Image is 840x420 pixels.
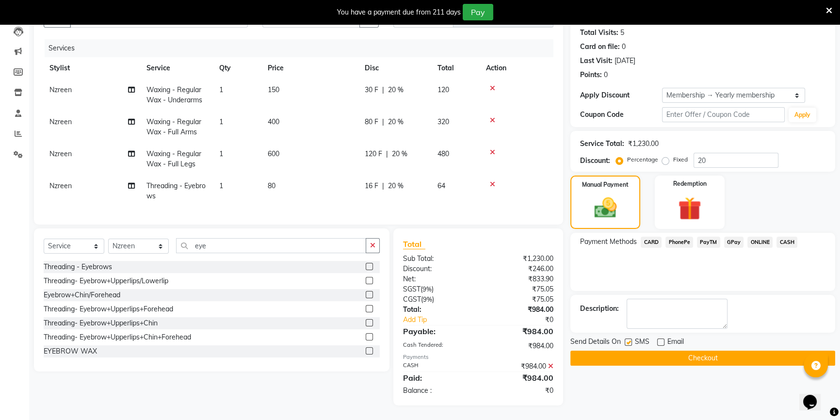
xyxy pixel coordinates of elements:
span: Waxing - Regular Wax - Full Arms [146,117,201,136]
div: 5 [620,28,624,38]
div: Discount: [396,264,478,274]
span: 20 % [392,149,407,159]
div: Coupon Code [580,110,662,120]
iframe: chat widget [799,381,830,410]
th: Disc [359,57,432,79]
span: Nzreen [49,117,72,126]
span: Total [403,239,425,249]
span: 30 F [365,85,378,95]
span: 80 [268,181,275,190]
span: 1 [219,149,223,158]
button: Checkout [570,351,835,366]
div: Threading- Eyebrow+Upperlips+Forehead [44,304,173,314]
div: ₹75.05 [478,284,561,294]
span: PayTM [697,237,720,248]
div: ₹0 [492,315,561,325]
div: Apply Discount [580,90,662,100]
img: _cash.svg [587,195,624,221]
th: Service [141,57,213,79]
span: 1 [219,85,223,94]
div: Points: [580,70,602,80]
span: CGST [403,295,421,304]
div: Services [45,39,561,57]
label: Manual Payment [582,180,629,189]
div: Card on file: [580,42,620,52]
span: 80 F [365,117,378,127]
div: ₹833.90 [478,274,561,284]
span: 150 [268,85,279,94]
div: ₹984.00 [478,361,561,372]
span: GPay [724,237,744,248]
div: 0 [604,70,608,80]
div: CASH [396,361,478,372]
div: Discount: [580,156,610,166]
a: Add Tip [396,315,492,325]
span: 320 [437,117,449,126]
input: Search or Scan [176,238,366,253]
div: Payable: [396,325,478,337]
span: | [382,181,384,191]
div: ( ) [396,284,478,294]
div: Threading- Eyebrow+Upperlips+Chin+Forehead [44,332,191,342]
span: Waxing - Regular Wax - Full Legs [146,149,201,168]
div: Eyebrow+Chin/Forehead [44,290,120,300]
th: Qty [213,57,262,79]
div: ₹1,230.00 [478,254,561,264]
span: Payment Methods [580,237,637,247]
th: Action [480,57,553,79]
span: CARD [641,237,662,248]
div: Balance : [396,386,478,396]
span: Nzreen [49,181,72,190]
button: Pay [463,4,493,20]
span: Waxing - Regular Wax - Underarms [146,85,202,104]
span: Nzreen [49,85,72,94]
div: Service Total: [580,139,624,149]
div: Total: [396,305,478,315]
th: Stylist [44,57,141,79]
div: EYEBROW WAX [44,346,97,356]
div: Sub Total: [396,254,478,264]
div: Net: [396,274,478,284]
label: Percentage [627,155,658,164]
div: Paid: [396,372,478,384]
div: 0 [622,42,626,52]
div: ₹0 [478,386,561,396]
span: ONLINE [747,237,773,248]
div: You have a payment due from 211 days [337,7,461,17]
span: Send Details On [570,337,621,349]
div: ₹984.00 [478,325,561,337]
div: ₹246.00 [478,264,561,274]
span: 9% [422,285,432,293]
div: ₹984.00 [478,341,561,351]
span: SGST [403,285,420,293]
span: 480 [437,149,449,158]
span: 120 F [365,149,382,159]
div: Total Visits: [580,28,618,38]
div: ₹1,230.00 [628,139,659,149]
span: 9% [423,295,432,303]
img: _gift.svg [671,194,709,223]
div: Cash Tendered: [396,341,478,351]
div: ( ) [396,294,478,305]
span: 20 % [388,117,404,127]
span: 1 [219,117,223,126]
span: 400 [268,117,279,126]
th: Total [432,57,480,79]
span: 600 [268,149,279,158]
span: Email [667,337,684,349]
span: 120 [437,85,449,94]
div: Payments [403,353,554,361]
span: 20 % [388,181,404,191]
span: CASH [776,237,797,248]
span: 64 [437,181,445,190]
div: Threading- Eyebrow+Upperlips/Lowerlip [44,276,168,286]
span: | [382,117,384,127]
span: Nzreen [49,149,72,158]
span: 20 % [388,85,404,95]
button: Apply [789,108,816,122]
span: | [382,85,384,95]
input: Enter Offer / Coupon Code [662,107,785,122]
div: Last Visit: [580,56,613,66]
label: Redemption [673,179,707,188]
div: Threading - Eyebrows [44,262,112,272]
